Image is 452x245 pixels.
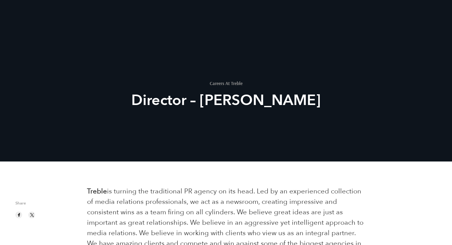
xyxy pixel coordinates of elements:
[113,91,339,110] h2: Director – [PERSON_NAME]
[87,187,107,196] b: Treble
[113,81,339,86] h1: Careers At Treble
[29,212,35,218] img: twitter sharing button
[15,201,78,208] span: Share
[16,212,22,218] img: facebook sharing button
